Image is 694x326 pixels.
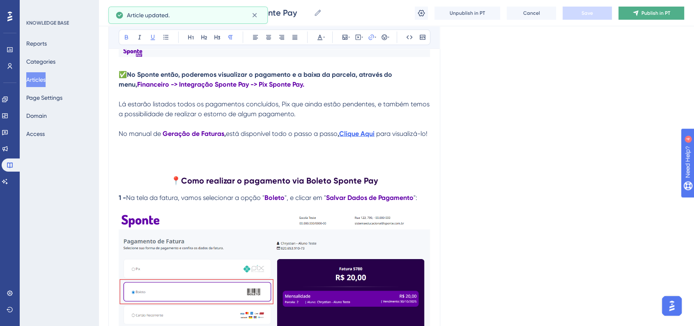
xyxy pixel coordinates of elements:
span: para visualizá-lo! [376,130,427,138]
button: Unpublish in PT [434,7,500,20]
strong: No Sponte então, poderemos visualizar o pagamento e a baixa da parcela, através do menu, [119,71,394,88]
span: Need Help? [19,2,51,12]
iframe: UserGuiding AI Assistant Launcher [660,294,684,318]
button: Save [563,7,612,20]
button: Publish in PT [618,7,684,20]
div: 4 [57,4,60,11]
strong: Boleto [264,194,285,202]
span: Publish in PT [641,10,670,16]
strong: Como realizar o pagamento via Boleto Sponte Pay [181,176,378,186]
button: Domain [26,108,47,123]
div: KNOWLEDGE BASE [26,20,69,26]
span: Na tela da fatura, vamos selecionar a opção " [126,194,264,202]
button: Reports [26,36,47,51]
strong: Geração de Faturas [163,130,224,138]
span: Article updated. [127,10,170,20]
strong: , [338,130,339,138]
button: Cancel [507,7,556,20]
span: Cancel [523,10,540,16]
span: Unpublish in PT [450,10,485,16]
strong: , [224,130,226,138]
span: ✅ [119,71,127,78]
strong: 1 - [119,194,126,202]
span: 📍 [171,176,181,186]
button: Page Settings [26,90,62,105]
a: Clique Aqui [339,130,375,138]
strong: Salvar Dados de Pagamento [326,194,414,202]
span: ": [414,194,417,202]
span: No manual de [119,130,161,138]
span: ", e clicar em " [285,194,326,202]
button: Access [26,126,45,141]
span: Lá estarão listados todos os pagamentos concluídos, Pix que ainda estão pendentes, e também temos... [119,100,431,118]
button: Articles [26,72,46,87]
span: Save [581,10,593,16]
strong: Financeiro -> Integração Sponte Pay -> Pix Sponte Pay. [137,80,304,88]
button: Categories [26,54,55,69]
span: está disponível todo o passo a passo [226,130,338,138]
